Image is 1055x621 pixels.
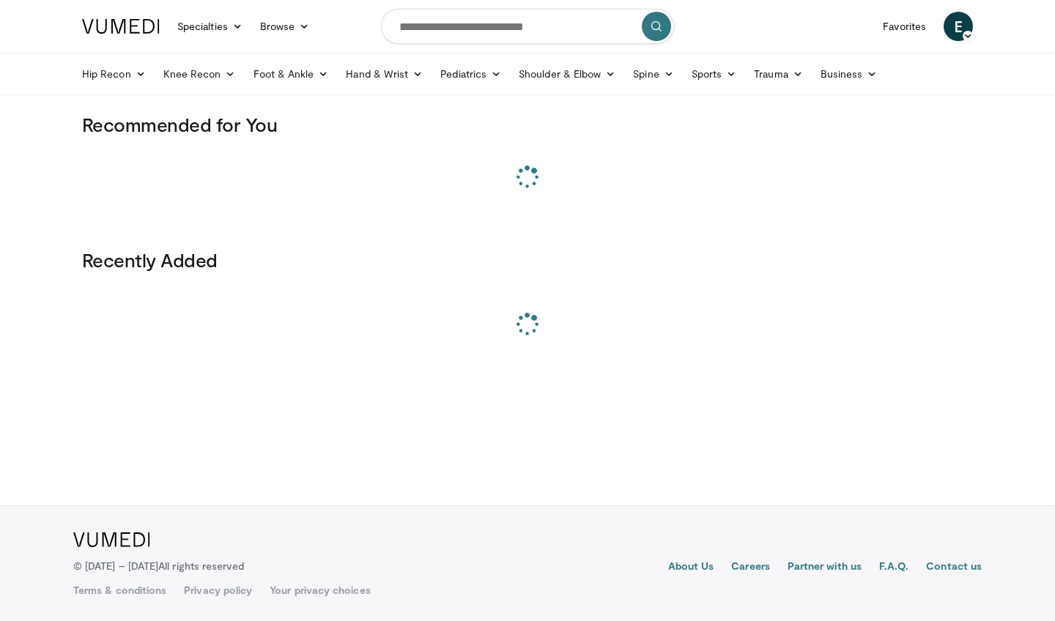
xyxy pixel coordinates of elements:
[82,19,160,34] img: VuMedi Logo
[944,12,973,41] a: E
[874,12,935,41] a: Favorites
[745,59,812,89] a: Trauma
[169,12,251,41] a: Specialties
[73,559,245,573] p: © [DATE] – [DATE]
[82,248,973,272] h3: Recently Added
[788,559,862,576] a: Partner with us
[73,59,155,89] a: Hip Recon
[926,559,982,576] a: Contact us
[731,559,770,576] a: Careers
[73,583,166,598] a: Terms & conditions
[879,559,908,576] a: F.A.Q.
[184,583,252,598] a: Privacy policy
[668,559,714,576] a: About Us
[683,59,746,89] a: Sports
[510,59,624,89] a: Shoulder & Elbow
[82,113,973,136] h3: Recommended for You
[158,559,244,572] span: All rights reserved
[155,59,245,89] a: Knee Recon
[73,532,150,547] img: VuMedi Logo
[381,9,674,44] input: Search topics, interventions
[270,583,370,598] a: Your privacy choices
[432,59,510,89] a: Pediatrics
[812,59,886,89] a: Business
[337,59,432,89] a: Hand & Wrist
[245,59,338,89] a: Foot & Ankle
[624,59,682,89] a: Spine
[251,12,319,41] a: Browse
